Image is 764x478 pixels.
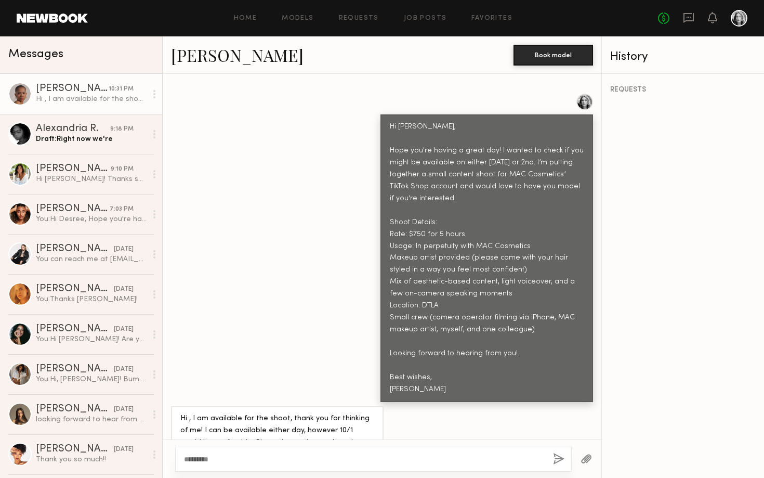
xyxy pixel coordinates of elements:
[282,15,313,22] a: Models
[36,94,147,104] div: Hi , I am available for the shoot, thank you for thinking of me! I can be available either day, h...
[36,334,147,344] div: You: Hi [PERSON_NAME]! Are you by chance available [DATE][DATE]? Have a shoot for MAC Cosmetics' ...
[36,374,147,384] div: You: Hi, [PERSON_NAME]! Bumping this!
[36,324,114,334] div: [PERSON_NAME]
[36,84,109,94] div: [PERSON_NAME]
[36,124,110,134] div: Alexandria R.
[114,285,134,294] div: [DATE]
[8,48,63,60] span: Messages
[110,124,134,134] div: 9:18 PM
[114,445,134,455] div: [DATE]
[36,204,110,214] div: [PERSON_NAME]
[36,244,114,254] div: [PERSON_NAME]
[114,244,134,254] div: [DATE]
[109,84,134,94] div: 10:31 PM
[114,365,134,374] div: [DATE]
[36,134,147,144] div: Draft: Right now we're
[471,15,512,22] a: Favorites
[390,121,584,396] div: Hi [PERSON_NAME], Hope you're having a great day! I wanted to check if you might be available on ...
[36,404,114,415] div: [PERSON_NAME]
[610,51,756,63] div: History
[114,325,134,334] div: [DATE]
[36,415,147,424] div: looking forward to hear from you soon:)
[36,284,114,294] div: [PERSON_NAME]
[36,174,147,184] div: Hi [PERSON_NAME]! Thanks so much for reaching out! I’d absolutely love to work together and I am ...
[36,254,147,264] div: You can reach me at [EMAIL_ADDRESS][DOMAIN_NAME]
[110,204,134,214] div: 7:03 PM
[36,455,147,464] div: Thank you so much!!
[171,44,304,66] a: [PERSON_NAME]
[513,50,593,59] a: Book model
[36,214,147,224] div: You: Hi Desree, Hope you're having a great day! I wanted to check if you might be available on ei...
[234,15,257,22] a: Home
[610,86,756,94] div: REQUESTS
[513,45,593,66] button: Book model
[114,405,134,415] div: [DATE]
[36,294,147,304] div: You: Thanks [PERSON_NAME]!
[36,164,111,174] div: [PERSON_NAME]
[36,444,114,455] div: [PERSON_NAME]
[111,164,134,174] div: 9:10 PM
[404,15,447,22] a: Job Posts
[339,15,379,22] a: Requests
[36,364,114,374] div: [PERSON_NAME]
[180,413,374,461] div: Hi , I am available for the shoot, thank you for thinking of me! I can be available either day, h...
